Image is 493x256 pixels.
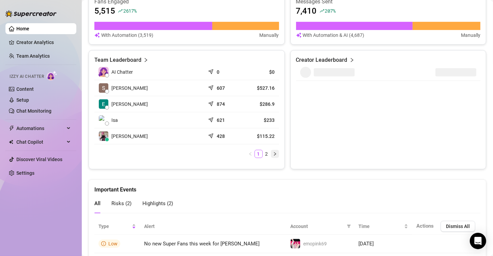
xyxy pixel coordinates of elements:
[16,86,34,92] a: Content
[99,83,108,93] img: Sheila Ngigi
[271,150,279,158] li: Next Page
[16,97,29,103] a: Setup
[246,85,275,91] article: $527.16
[354,218,412,235] th: Time
[290,223,344,230] span: Account
[94,218,140,235] th: Type
[16,157,62,162] a: Discover Viral Videos
[271,150,279,158] button: right
[470,233,486,249] div: Open Intercom Messenger
[217,69,219,75] article: 0
[296,31,302,39] img: svg%3e
[217,133,225,140] article: 428
[291,239,300,248] img: emopink69
[5,10,57,17] img: logo-BBDzfeDw.svg
[101,241,106,246] span: info-circle
[99,115,108,125] img: Isa
[10,73,44,80] span: Izzy AI Chatter
[111,100,148,108] span: [PERSON_NAME]
[273,152,277,156] span: right
[16,123,65,134] span: Automations
[255,150,262,158] a: 1
[347,224,351,228] span: filter
[208,84,215,90] span: send
[94,180,480,194] div: Important Events
[111,116,118,124] span: Isa
[142,200,173,207] span: Highlights ( 2 )
[140,218,286,235] th: Alert
[296,5,317,16] article: 7,410
[111,68,133,76] span: AI Chatter
[217,117,225,124] article: 621
[98,67,109,77] img: izzy-ai-chatter-avatar-DDCN_rTZ.svg
[263,150,271,158] li: 2
[94,56,141,64] article: Team Leaderboard
[16,108,51,114] a: Chat Monitoring
[263,150,271,158] a: 2
[345,221,352,231] span: filter
[99,99,108,109] img: Essie
[350,56,354,64] span: right
[358,223,403,230] span: Time
[441,221,475,232] button: Dismiss All
[248,152,252,156] span: left
[246,69,275,75] article: $0
[94,5,115,16] article: 5,515
[246,133,275,140] article: $115.22
[246,101,275,108] article: $286.9
[111,200,132,207] span: Risks ( 2 )
[16,170,34,176] a: Settings
[98,223,130,230] span: Type
[358,241,374,247] span: [DATE]
[246,150,255,158] li: Previous Page
[208,132,215,139] span: send
[123,8,137,14] span: 2617 %
[217,101,225,108] article: 874
[217,85,225,91] article: 607
[99,131,108,141] img: Britney Black
[246,117,275,124] article: $233
[144,241,260,247] span: No new Super Fans this week for [PERSON_NAME]
[47,71,57,81] img: AI Chatter
[94,31,100,39] img: svg%3e
[446,224,470,229] span: Dismiss All
[94,200,101,207] span: All
[16,26,29,31] a: Home
[208,116,215,123] span: send
[143,56,148,64] span: right
[111,84,148,92] span: [PERSON_NAME]
[9,126,14,131] span: thunderbolt
[108,241,118,246] span: Low
[416,223,434,229] span: Actions
[303,31,365,39] article: With Automation & AI (4,687)
[255,150,263,158] li: 1
[246,150,255,158] button: left
[101,31,153,39] article: With Automation (3,519)
[118,9,123,13] span: rise
[260,31,279,39] article: Manually
[296,56,348,64] article: Creator Leaderboard
[325,8,336,14] span: 207 %
[9,140,13,144] img: Chat Copilot
[208,68,215,74] span: send
[16,37,71,48] a: Creator Analytics
[16,53,50,59] a: Team Analytics
[303,241,327,246] span: emopink69
[320,9,324,13] span: rise
[111,132,148,140] span: [PERSON_NAME]
[461,31,480,39] article: Manually
[16,137,65,147] span: Chat Copilot
[208,100,215,106] span: send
